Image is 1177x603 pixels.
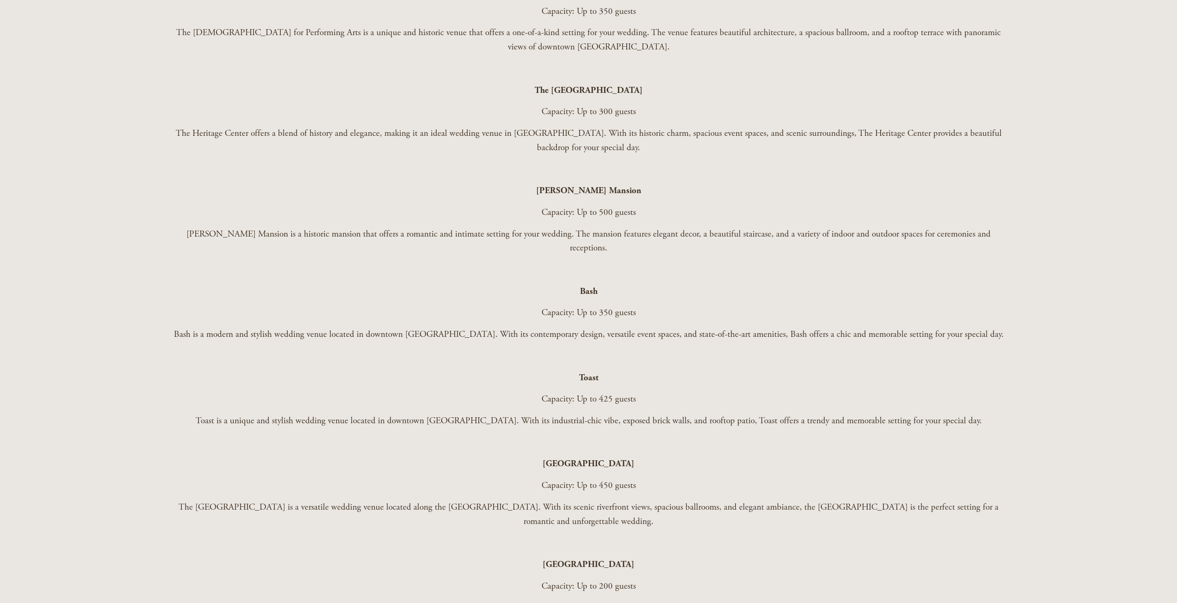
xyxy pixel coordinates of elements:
p: The [GEOGRAPHIC_DATA] is a versatile wedding venue located along the [GEOGRAPHIC_DATA]. With its ... [173,500,1005,529]
p: Capacity: Up to 350 guests [173,5,1005,19]
p: The Heritage Center offers a blend of history and elegance, making it an ideal wedding venue in [... [173,127,1005,155]
p: Capacity: Up to 200 guests [173,579,1005,594]
strong: [PERSON_NAME] Mansion [536,185,641,196]
p: The [DEMOGRAPHIC_DATA] for Performing Arts is a unique and historic venue that offers a one-of-a-... [173,26,1005,54]
p: Capacity: Up to 425 guests [173,392,1005,407]
strong: [GEOGRAPHIC_DATA] [542,458,635,469]
p: Capacity: Up to 350 guests [173,306,1005,320]
strong: [GEOGRAPHIC_DATA] [542,559,635,570]
p: Capacity: Up to 500 guests [173,206,1005,220]
strong: Toast [579,372,598,383]
p: Capacity: Up to 450 guests [173,479,1005,493]
p: Toast is a unique and stylish wedding venue located in downtown [GEOGRAPHIC_DATA]. With its indus... [173,414,1005,428]
p: [PERSON_NAME] Mansion is a historic mansion that offers a romantic and intimate setting for your ... [173,227,1005,256]
p: Capacity: Up to 300 guests [173,105,1005,119]
p: Bash is a modern and stylish wedding venue located in downtown [GEOGRAPHIC_DATA]. With its contem... [173,328,1005,342]
strong: Bash [580,286,598,297]
strong: The [GEOGRAPHIC_DATA] [535,85,643,96]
